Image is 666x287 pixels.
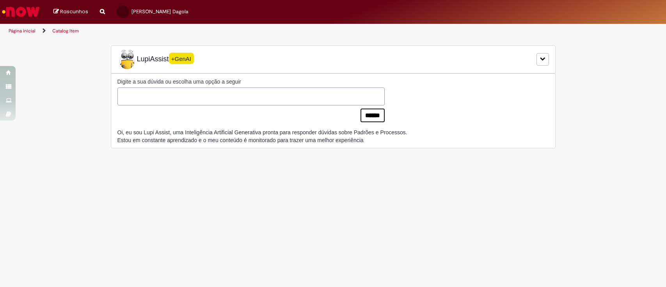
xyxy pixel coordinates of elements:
span: LupiAssist [117,50,194,69]
ul: Trilhas de página [6,24,438,38]
a: Catalog Item [52,28,79,34]
span: Rascunhos [60,8,88,15]
div: LupiLupiAssist+GenAI [111,45,556,73]
span: [PERSON_NAME] Dagola [131,8,188,15]
img: ServiceNow [1,4,41,20]
a: Página inicial [9,28,36,34]
div: Oi, eu sou Lupi Assist, uma Inteligência Artificial Generativa pronta para responder dúvidas sobr... [117,128,407,144]
label: Digite a sua dúvida ou escolha uma opção a seguir [117,78,385,86]
span: +GenAI [169,53,194,64]
img: Lupi [117,50,137,69]
a: Rascunhos [53,8,88,16]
